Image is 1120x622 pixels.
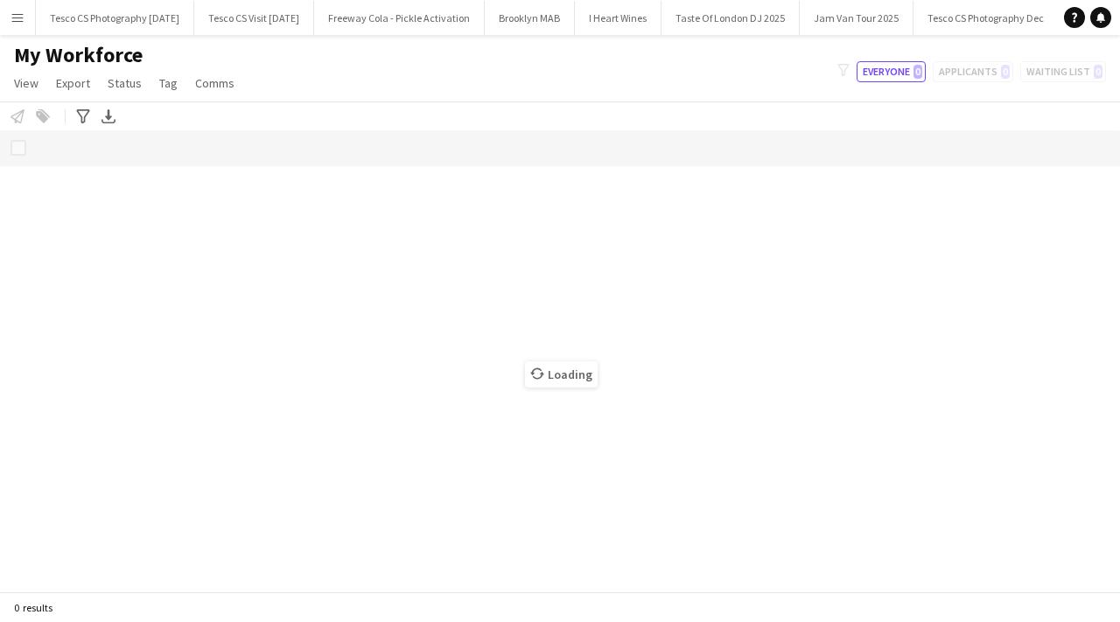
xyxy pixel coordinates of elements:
span: 0 [913,65,922,79]
button: Brooklyn MAB [485,1,575,35]
button: Freeway Cola - Pickle Activation [314,1,485,35]
button: Taste Of London DJ 2025 [661,1,800,35]
app-action-btn: Advanced filters [73,106,94,127]
app-action-btn: Export XLSX [98,106,119,127]
a: View [7,72,45,94]
a: Comms [188,72,241,94]
a: Tag [152,72,185,94]
a: Status [101,72,149,94]
button: Tesco CS Photography Dec [913,1,1059,35]
button: Tesco CS Visit [DATE] [194,1,314,35]
span: My Workforce [14,42,143,68]
span: Status [108,75,142,91]
span: Tag [159,75,178,91]
button: Jam Van Tour 2025 [800,1,913,35]
button: I Heart Wines [575,1,661,35]
button: Tesco CS Photography [DATE] [36,1,194,35]
span: Comms [195,75,234,91]
span: View [14,75,38,91]
a: Export [49,72,97,94]
span: Export [56,75,90,91]
span: Loading [525,361,598,388]
button: Everyone0 [857,61,926,82]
